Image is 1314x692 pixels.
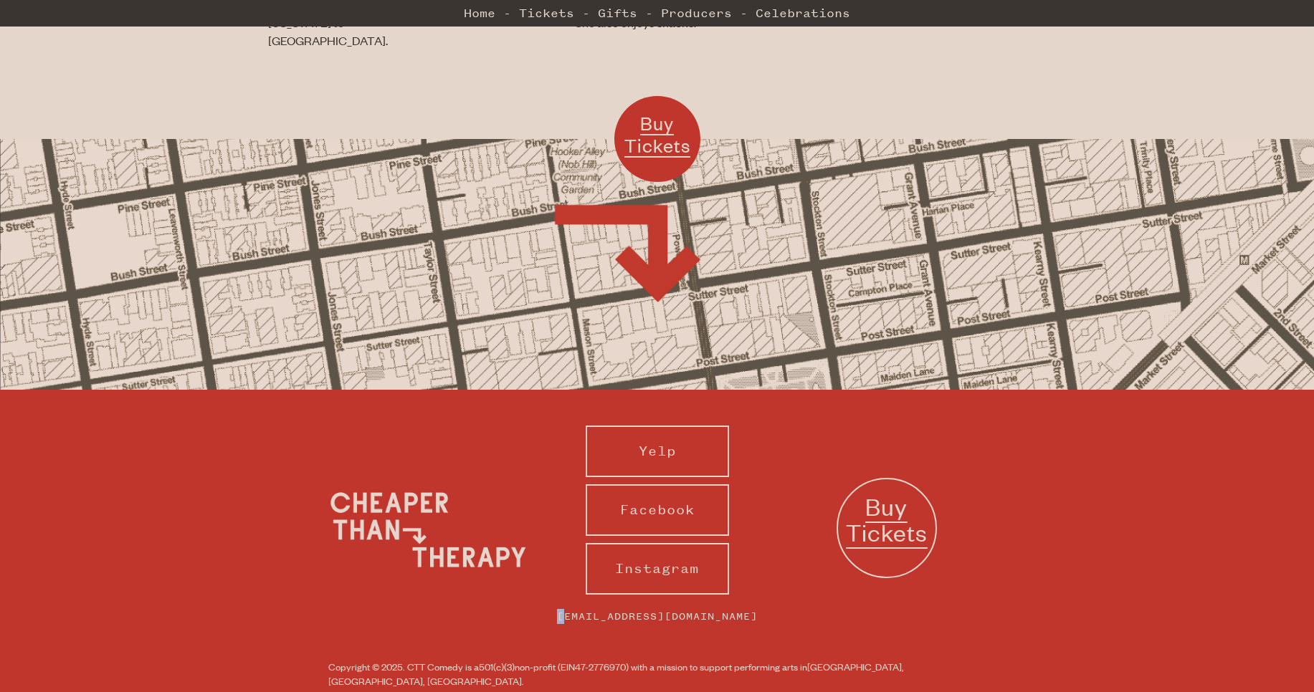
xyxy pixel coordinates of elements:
img: Cheaper Than Therapy [320,476,535,583]
a: [EMAIL_ADDRESS][DOMAIN_NAME] [543,602,772,631]
span: Buy Tickets [846,491,928,549]
span: 501(c)(3) [479,660,515,673]
span: 47- [575,660,589,673]
span: [GEOGRAPHIC_DATA], [807,660,904,673]
a: Instagram [586,543,729,595]
small: Copyright © 2025. CTT Comedy is a non-profit (EIN 2776970) with a mission to support performing a... [328,660,986,688]
a: Facebook [586,484,729,536]
a: Yelp [586,426,729,477]
a: Buy Tickets [614,96,700,182]
a: Buy Tickets [837,478,937,578]
span: Buy Tickets [624,111,690,158]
